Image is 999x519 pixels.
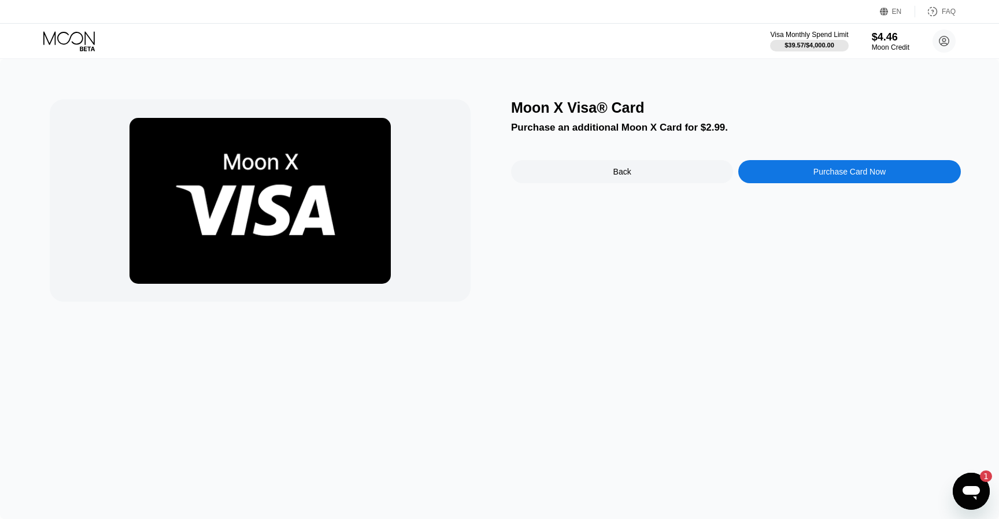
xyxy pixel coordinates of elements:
div: FAQ [915,6,956,17]
div: EN [892,8,902,16]
div: Moon X Visa® Card [511,99,961,116]
div: Visa Monthly Spend Limit [770,31,848,39]
div: EN [880,6,915,17]
div: Back [511,160,733,183]
div: $4.46 [872,31,909,43]
div: Purchase an additional Moon X Card for $2.99. [511,122,961,134]
iframe: Nút để khởi chạy cửa sổ nhắn tin, 1 tin nhắn chưa đọc [953,473,990,510]
div: $4.46Moon Credit [872,31,909,51]
div: Visa Monthly Spend Limit$39.57/$4,000.00 [770,31,848,51]
div: FAQ [942,8,956,16]
div: Purchase Card Now [813,167,886,176]
div: $39.57 / $4,000.00 [785,42,834,49]
div: Moon Credit [872,43,909,51]
iframe: Số lượng tin nhắn chưa đọc [969,470,992,482]
div: Back [613,167,631,176]
div: Purchase Card Now [738,160,960,183]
